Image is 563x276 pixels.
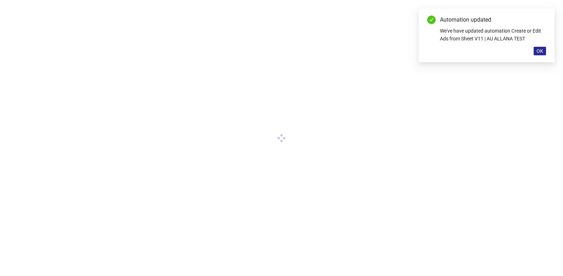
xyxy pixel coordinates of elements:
span: check-circle [427,16,436,24]
span: OK [536,48,543,54]
a: Close [538,16,546,23]
div: We've have updated automation Create or Edit Ads from Sheet V11 | AU ALLANA TEST [440,27,546,43]
div: Automation updated [440,16,546,24]
button: OK [534,47,546,55]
